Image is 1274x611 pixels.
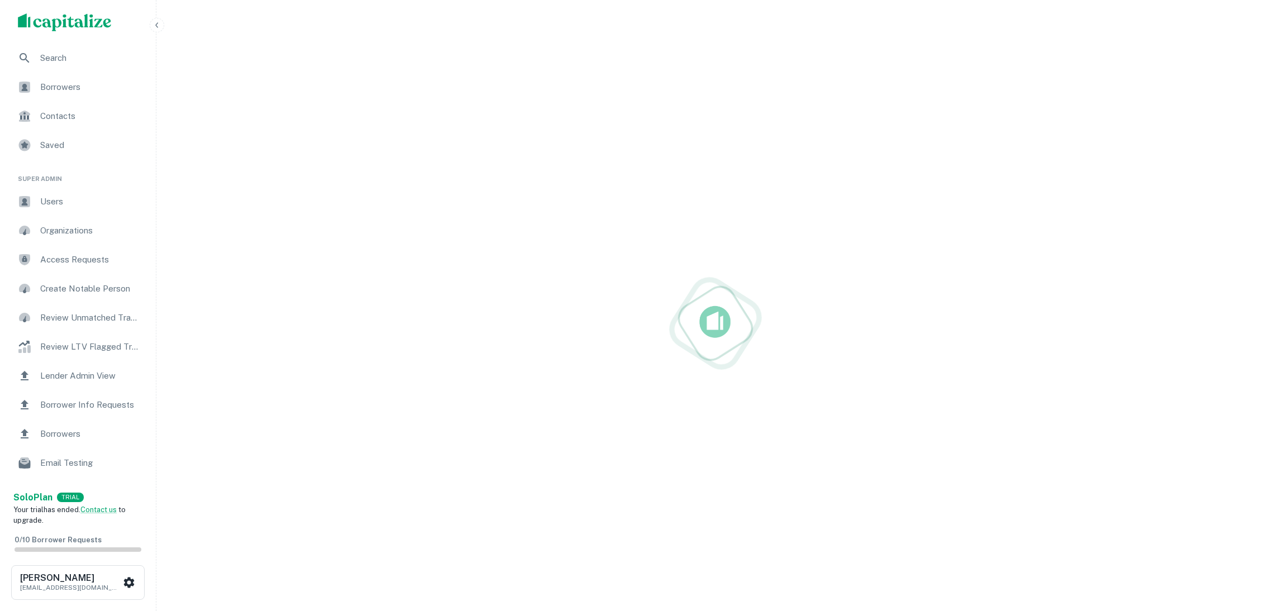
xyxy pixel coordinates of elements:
[80,505,117,514] a: Contact us
[9,333,147,360] a: Review LTV Flagged Transactions
[40,195,140,208] span: Users
[9,188,147,215] a: Users
[40,456,140,470] span: Email Testing
[13,491,53,504] a: SoloPlan
[9,275,147,302] a: Create Notable Person
[9,103,147,130] a: Contacts
[40,80,140,94] span: Borrowers
[20,574,121,583] h6: [PERSON_NAME]
[40,398,140,412] span: Borrower Info Requests
[9,479,147,505] a: Email Analytics
[9,246,147,273] a: Access Requests
[9,392,147,418] a: Borrower Info Requests
[40,311,140,324] span: Review Unmatched Transactions
[40,253,140,266] span: Access Requests
[9,74,147,101] a: Borrowers
[18,13,112,31] img: capitalize-logo.png
[40,340,140,354] span: Review LTV Flagged Transactions
[9,421,147,447] a: Borrowers
[40,224,140,237] span: Organizations
[57,493,84,502] div: TRIAL
[9,450,147,476] a: Email Testing
[11,565,145,600] button: [PERSON_NAME][EMAIL_ADDRESS][DOMAIN_NAME]
[9,217,147,244] a: Organizations
[9,362,147,389] a: Lender Admin View
[9,132,147,159] a: Saved
[40,51,140,65] span: Search
[40,369,140,383] span: Lender Admin View
[15,536,102,544] span: 0 / 10 Borrower Requests
[9,161,147,188] li: Super Admin
[40,427,140,441] span: Borrowers
[40,282,140,295] span: Create Notable Person
[40,139,140,152] span: Saved
[40,109,140,123] span: Contacts
[13,505,126,525] span: Your trial has ended. to upgrade.
[13,492,53,503] strong: Solo Plan
[20,583,121,593] p: [EMAIL_ADDRESS][DOMAIN_NAME]
[9,45,147,71] a: Search
[9,304,147,331] a: Review Unmatched Transactions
